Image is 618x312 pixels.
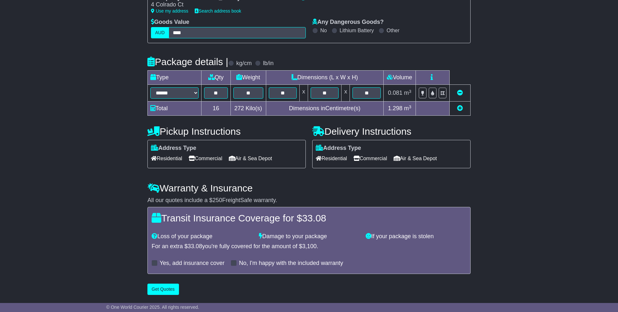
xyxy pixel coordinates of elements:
img: tab_keywords_by_traffic_grey.svg [65,41,70,46]
span: 33.08 [188,243,202,249]
div: Domain: [DOMAIN_NAME] [17,17,71,22]
span: 33.08 [302,213,326,223]
span: 1.298 [388,105,402,112]
label: Lithium Battery [340,27,374,34]
span: Air & Sea Depot [229,153,272,163]
div: All our quotes include a $ FreightSafe warranty. [147,197,471,204]
label: kg/cm [236,60,252,67]
td: Weight [230,71,266,85]
a: Use my address [151,8,188,14]
td: Qty [201,71,231,85]
sup: 3 [409,89,411,94]
a: Search address book [195,8,241,14]
img: website_grey.svg [10,17,15,22]
td: 16 [201,102,231,116]
button: Get Quotes [147,284,179,295]
a: Add new item [457,105,463,112]
span: 3,100 [302,243,317,249]
span: Commercial [189,153,222,163]
div: Damage to your package [256,233,363,240]
td: Kilo(s) [230,102,266,116]
h4: Package details | [147,56,228,67]
label: Yes, add insurance cover [160,260,224,267]
td: x [342,85,350,102]
td: Volume [383,71,416,85]
td: x [300,85,308,102]
td: Total [148,102,201,116]
label: Address Type [316,145,361,152]
div: Loss of your package [148,233,256,240]
span: © One World Courier 2025. All rights reserved. [106,305,199,310]
span: Residential [151,153,182,163]
h4: Transit Insurance Coverage for $ [152,213,466,223]
label: Any Dangerous Goods? [312,19,384,26]
h4: Delivery Instructions [312,126,471,137]
div: v 4.0.24 [18,10,32,15]
td: Type [148,71,201,85]
td: Dimensions (L x W x H) [266,71,383,85]
span: 250 [212,197,222,203]
span: Residential [316,153,347,163]
img: tab_domain_overview_orange.svg [19,41,24,46]
div: If your package is stolen [362,233,470,240]
span: Commercial [353,153,387,163]
label: No [320,27,327,34]
label: No, I'm happy with the included warranty [239,260,343,267]
td: Dimensions in Centimetre(s) [266,102,383,116]
a: Remove this item [457,90,463,96]
span: m [404,105,411,112]
div: Keywords by Traffic [72,41,106,45]
h4: Warranty & Insurance [147,183,471,193]
span: 0.081 [388,90,402,96]
span: Air & Sea Depot [394,153,437,163]
label: AUD [151,27,169,38]
h4: Pickup Instructions [147,126,306,137]
div: For an extra $ you're fully covered for the amount of $ . [152,243,466,250]
div: 4 Colrado Ct [151,1,294,8]
label: lb/in [263,60,274,67]
sup: 3 [409,104,411,109]
div: Domain Overview [26,41,58,45]
span: 272 [234,105,244,112]
span: m [404,90,411,96]
img: logo_orange.svg [10,10,15,15]
label: Other [387,27,399,34]
label: Goods Value [151,19,189,26]
label: Address Type [151,145,196,152]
